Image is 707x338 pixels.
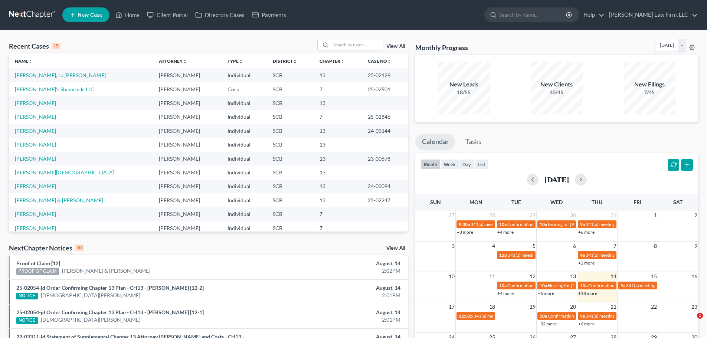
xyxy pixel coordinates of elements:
td: 13 [314,180,361,193]
span: Fri [634,199,641,205]
span: 16 [691,272,698,281]
a: [PERSON_NAME] [15,100,56,106]
a: +32 more [538,321,557,326]
span: 20 [569,302,577,311]
td: [PERSON_NAME] [153,207,222,221]
td: 13 [314,152,361,165]
a: Nameunfold_more [15,58,33,64]
td: 13 [314,68,361,82]
a: Chapterunfold_more [320,58,345,64]
td: [PERSON_NAME] [153,193,222,207]
span: 29 [529,211,536,220]
td: [PERSON_NAME] [153,124,222,138]
td: [PERSON_NAME] [153,138,222,151]
span: 11 [488,272,496,281]
a: +6 more [578,321,595,326]
td: [PERSON_NAME] [153,68,222,82]
td: Individual [222,110,267,124]
span: 6 [572,242,577,250]
a: +4 more [497,291,514,296]
div: 15 [52,43,60,49]
td: SCB [267,165,314,179]
td: SCB [267,96,314,110]
td: SCB [267,221,314,235]
button: day [459,159,474,169]
span: 341(a) meeting for [PERSON_NAME] [474,313,545,319]
span: 1 [697,313,703,319]
span: 341(a) meeting for [PERSON_NAME] [586,252,657,258]
td: 7 [314,110,361,124]
span: Tue [511,199,521,205]
a: +4 more [497,229,514,235]
button: month [420,159,441,169]
td: 25-02846 [362,110,408,124]
td: Individual [222,165,267,179]
td: SCB [267,110,314,124]
a: +2 more [578,260,595,266]
div: New Filings [623,80,675,89]
div: 2:01PM [277,292,400,299]
div: New Leads [438,80,490,89]
div: PROOF OF CLAIM [16,268,59,275]
div: 2:02PM [277,267,400,275]
span: Sun [430,199,441,205]
a: +18 more [578,291,597,296]
a: +6 more [578,229,595,235]
span: Wed [550,199,563,205]
span: 5 [532,242,536,250]
span: 3 [451,242,455,250]
td: 24-03094 [362,180,408,193]
span: 9a [580,252,585,258]
span: 341(a) meeting for [PERSON_NAME] [626,283,698,288]
td: 13 [314,96,361,110]
span: 1 [653,211,658,220]
span: 12:30p [459,313,473,319]
td: 13 [314,138,361,151]
span: 10a [499,283,507,288]
span: 341(a) meeting for [PERSON_NAME] [508,252,579,258]
td: SCB [267,138,314,151]
span: 341(a) meeting for [PERSON_NAME] & [PERSON_NAME] [471,221,582,227]
span: 23 [691,302,698,311]
span: Thu [592,199,602,205]
span: Confirmation Hearing for La [PERSON_NAME] [588,283,678,288]
td: Individual [222,180,267,193]
a: Districtunfold_more [273,58,297,64]
span: New Case [78,12,102,18]
span: 2 [694,211,698,220]
td: Individual [222,207,267,221]
td: 7 [314,207,361,221]
div: 2:01PM [277,316,400,324]
span: 10a [540,313,547,319]
span: 10a [580,283,587,288]
span: 9a [580,221,585,227]
div: 18/55 [438,89,490,96]
td: 13 [314,193,361,207]
a: [PERSON_NAME] Law Firm, LLC [605,8,698,22]
td: [PERSON_NAME] [153,82,222,96]
span: 7 [613,242,617,250]
a: [PERSON_NAME] [15,128,56,134]
a: Directory Cases [192,8,248,22]
input: Search by name... [331,39,383,50]
td: SCB [267,124,314,138]
div: 10 [75,245,84,251]
a: [PERSON_NAME] [15,183,56,189]
td: [PERSON_NAME] [153,152,222,165]
a: Attorneyunfold_more [159,58,187,64]
td: SCB [267,180,314,193]
span: 9a [580,313,585,319]
a: [PERSON_NAME] & [PERSON_NAME] [15,197,103,203]
div: August, 14 [277,309,400,316]
span: 18 [488,302,496,311]
h3: Monthly Progress [415,43,468,52]
a: Help [580,8,605,22]
div: 40/45 [531,89,583,96]
span: hearing for [PERSON_NAME] [548,221,605,227]
span: 22 [650,302,658,311]
td: Individual [222,138,267,151]
a: [PERSON_NAME], La [PERSON_NAME] [15,72,106,78]
span: 10a [540,283,547,288]
td: Individual [222,193,267,207]
td: 25-02129 [362,68,408,82]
